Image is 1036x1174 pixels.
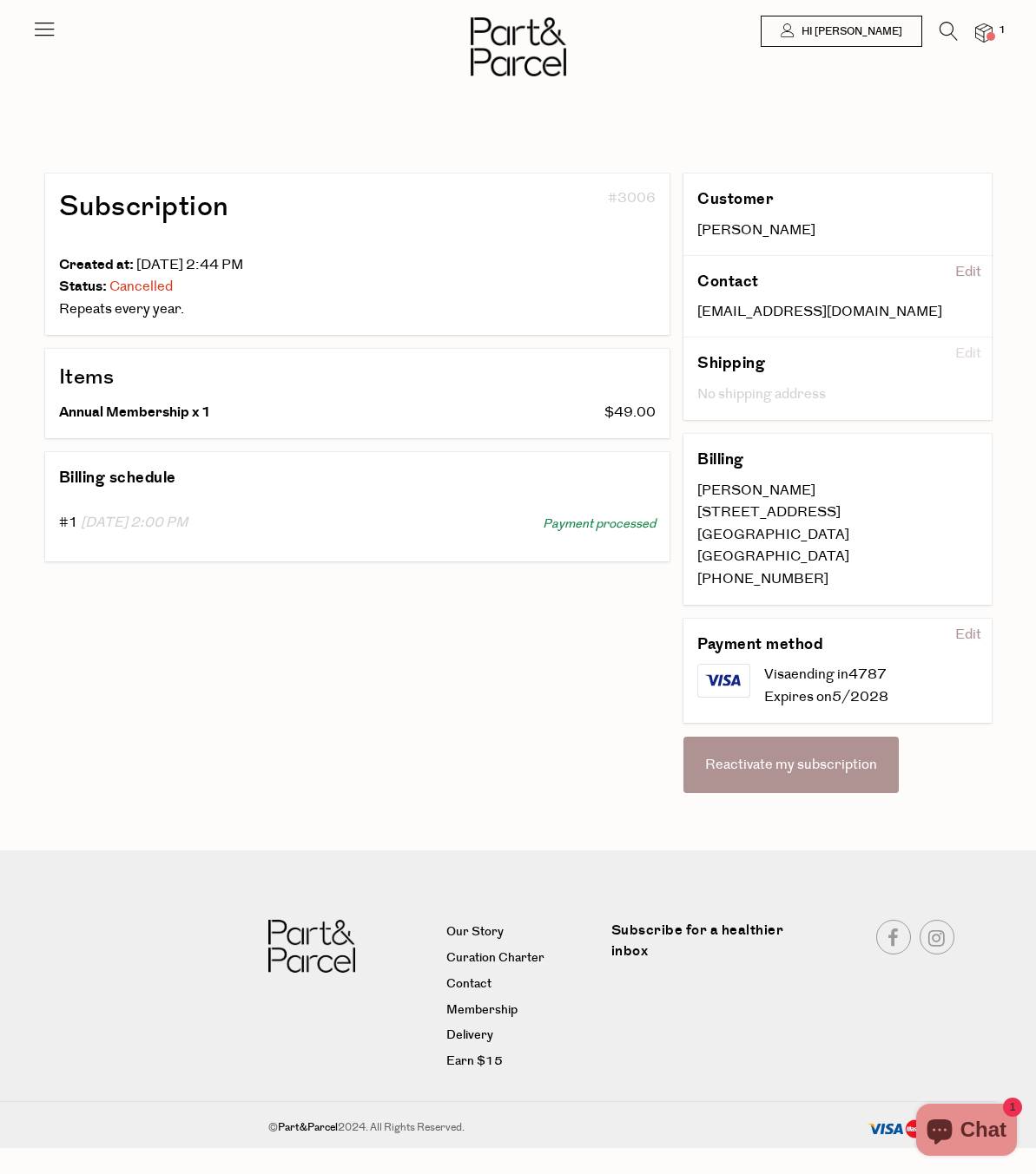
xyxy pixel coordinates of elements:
[697,220,815,239] span: [PERSON_NAME]
[59,298,657,321] div: .
[948,621,988,649] div: Edit
[697,568,978,591] div: [PHONE_NUMBER]
[697,351,921,376] h3: Shipping
[81,513,188,532] span: [DATE] 2:00 PM
[446,1026,598,1046] a: Delivery
[948,340,988,368] div: Edit
[604,403,656,422] span: $49.00
[697,546,978,568] div: [GEOGRAPHIC_DATA]
[192,402,199,423] span: x
[201,402,211,423] span: 1
[465,187,656,254] div: #3006
[59,276,107,297] span: Status:
[948,259,988,286] div: Edit
[268,920,355,973] img: Part&Parcel
[136,255,243,274] span: [DATE] 2:44 PM
[697,524,978,547] div: [GEOGRAPHIC_DATA]
[278,1120,338,1135] b: Part&Parcel
[697,384,978,406] div: No shipping address
[797,24,902,39] span: Hi [PERSON_NAME]
[697,448,921,472] h3: Billing
[761,16,922,47] a: Hi [PERSON_NAME]
[683,737,899,794] div: Reactivate my subscription
[764,687,832,706] span: Expires on
[153,299,181,318] span: year
[59,402,189,423] span: Annual Membership
[268,1119,798,1137] div: © 2024. All Rights Reserved.
[59,513,78,532] span: #1
[59,363,657,392] h2: Items
[791,665,848,684] span: ending in
[471,17,566,76] img: Part&Parcel
[697,633,921,657] h3: Payment method
[446,974,598,995] a: Contact
[697,302,942,321] span: [EMAIL_ADDRESS][DOMAIN_NAME]
[764,664,978,708] div: Visa 4787 5/2028
[446,948,598,969] a: Curation Charter
[446,922,598,943] a: Our Story
[59,187,452,226] h1: Subscription
[446,1052,598,1072] a: Earn $15
[697,187,921,212] h3: Customer
[911,1104,1022,1160] inbox-online-store-chat: Shopify online store chat
[611,920,789,974] label: Subscribe for a healthier inbox
[697,270,921,294] h3: Contact
[109,277,173,296] span: Cancelled
[543,514,656,534] span: Payment processed
[59,466,176,490] h3: Billing schedule
[697,480,978,502] div: [PERSON_NAME]
[994,23,1010,38] span: 1
[697,502,978,524] div: [STREET_ADDRESS]
[446,1000,598,1021] a: Membership
[868,1119,937,1139] img: payment-methods.png
[59,299,150,318] span: Repeats every
[59,254,134,275] span: Created at:
[975,23,993,42] a: 1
